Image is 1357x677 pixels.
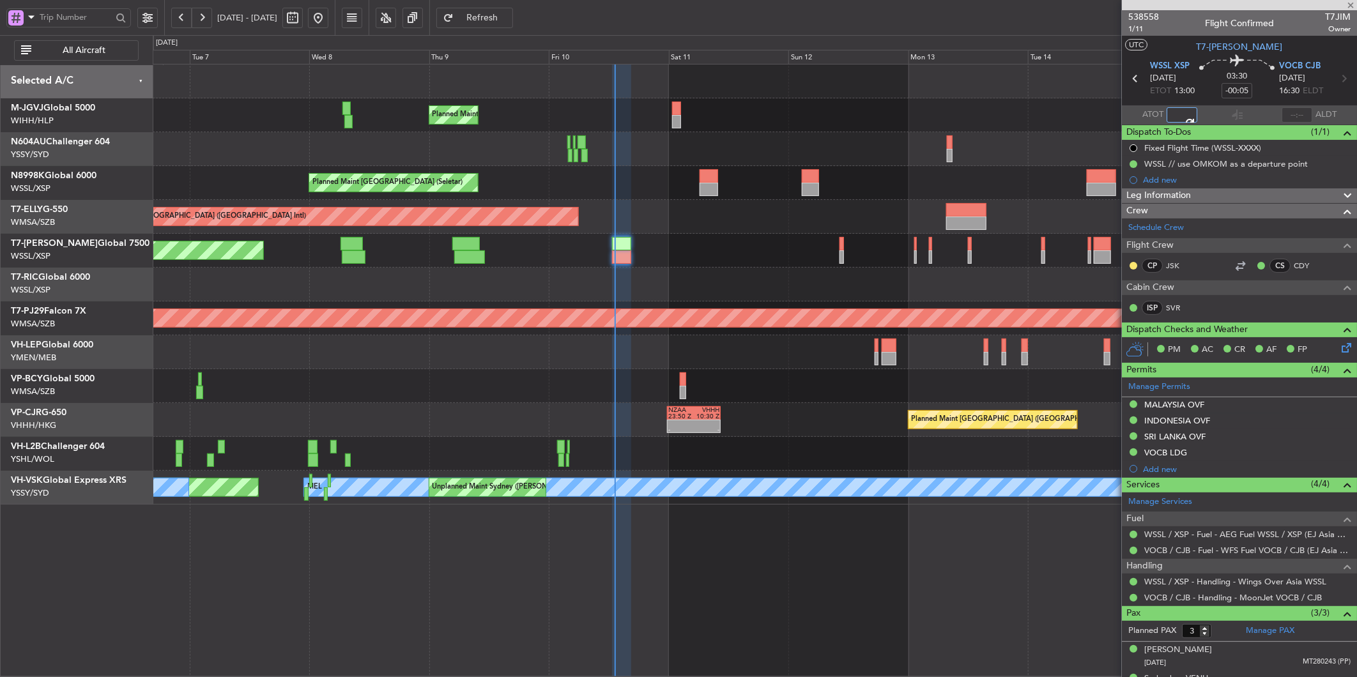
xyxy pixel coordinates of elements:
[11,476,126,485] a: VH-VSKGlobal Express XRS
[1126,559,1163,574] span: Handling
[11,149,49,160] a: YSSY/SYD
[1325,24,1351,34] span: Owner
[1168,344,1181,356] span: PM
[1142,259,1163,273] div: CP
[788,50,908,65] div: Sun 12
[1126,323,1248,337] span: Dispatch Checks and Weather
[1144,644,1212,657] div: [PERSON_NAME]
[190,50,310,65] div: Tue 7
[549,50,669,65] div: Fri 10
[1125,39,1147,50] button: UTC
[307,478,322,497] div: MEL
[1279,60,1321,73] span: VOCB CJB
[912,410,1125,429] div: Planned Maint [GEOGRAPHIC_DATA] ([GEOGRAPHIC_DATA] Intl)
[93,207,306,226] div: Planned Maint [GEOGRAPHIC_DATA] ([GEOGRAPHIC_DATA] Intl)
[1166,260,1195,271] a: JSK
[1279,85,1299,98] span: 16:30
[694,407,719,413] div: VHHH
[429,50,549,65] div: Thu 9
[11,115,54,126] a: WIHH/HLP
[11,386,55,397] a: WMSA/SZB
[1205,17,1274,31] div: Flight Confirmed
[11,171,45,180] span: N8998K
[1128,496,1192,508] a: Manage Services
[1150,85,1171,98] span: ETOT
[14,40,139,61] button: All Aircraft
[1279,72,1305,85] span: [DATE]
[1150,60,1190,73] span: WSSL XSP
[1143,464,1351,475] div: Add new
[1126,363,1156,377] span: Permits
[11,239,98,248] span: T7-[PERSON_NAME]
[668,407,694,413] div: NZAA
[1311,606,1330,620] span: (3/3)
[11,171,96,180] a: N8998KGlobal 6000
[1325,10,1351,24] span: T7JIM
[1144,447,1187,458] div: VOCB LDG
[11,250,50,262] a: WSSL/XSP
[1298,344,1307,356] span: FP
[456,13,509,22] span: Refresh
[11,374,43,383] span: VP-BCY
[1142,109,1163,121] span: ATOT
[1126,204,1148,218] span: Crew
[1128,625,1176,637] label: Planned PAX
[1126,512,1144,526] span: Fuel
[11,442,41,451] span: VH-L2B
[1303,657,1351,667] span: MT280243 (PP)
[1144,415,1210,426] div: INDONESIA OVF
[1150,72,1176,85] span: [DATE]
[1311,477,1330,491] span: (4/4)
[11,374,95,383] a: VP-BCYGlobal 5000
[11,487,49,499] a: YSSY/SYD
[668,427,694,433] div: -
[217,12,277,24] span: [DATE] - [DATE]
[1028,50,1148,65] div: Tue 14
[1126,606,1140,621] span: Pax
[1234,344,1245,356] span: CR
[11,352,56,363] a: YMEN/MEB
[11,340,93,349] a: VH-LEPGlobal 6000
[11,103,95,112] a: M-JGVJGlobal 5000
[1266,344,1276,356] span: AF
[694,427,719,433] div: -
[1311,125,1330,139] span: (1/1)
[694,413,719,420] div: 10:30 Z
[1144,592,1322,603] a: VOCB / CJB - Handling - MoonJet VOCB / CJB
[1144,529,1351,540] a: WSSL / XSP - Fuel - AEG Fuel WSSL / XSP (EJ Asia Only)
[669,50,789,65] div: Sat 11
[156,38,178,49] div: [DATE]
[11,217,55,228] a: WMSA/SZB
[11,408,66,417] a: VP-CJRG-650
[11,183,50,194] a: WSSL/XSP
[11,239,149,248] a: T7-[PERSON_NAME]Global 7500
[1144,545,1351,556] a: VOCB / CJB - Fuel - WFS Fuel VOCB / CJB (EJ Asia Only)
[1126,478,1160,492] span: Services
[1311,363,1330,376] span: (4/4)
[1166,302,1195,314] a: SVR
[11,340,42,349] span: VH-LEP
[1144,658,1166,667] span: [DATE]
[11,284,50,296] a: WSSL/XSP
[1144,431,1206,442] div: SRI LANKA OVF
[11,273,38,282] span: T7-RIC
[1126,188,1191,203] span: Leg Information
[11,137,46,146] span: N604AU
[11,420,56,431] a: VHHH/HKG
[40,8,112,27] input: Trip Number
[1128,10,1159,24] span: 538558
[1128,381,1190,393] a: Manage Permits
[1174,85,1195,98] span: 13:00
[1144,399,1204,410] div: MALAYSIA OVF
[1142,301,1163,315] div: ISP
[1294,260,1322,271] a: CDY
[11,408,42,417] span: VP-CJR
[11,273,90,282] a: T7-RICGlobal 6000
[433,478,590,497] div: Unplanned Maint Sydney ([PERSON_NAME] Intl)
[1126,280,1174,295] span: Cabin Crew
[1144,158,1308,169] div: WSSL // use OMKOM as a departure point
[668,413,694,420] div: 23:50 Z
[11,442,105,451] a: VH-L2BChallenger 604
[11,205,43,214] span: T7-ELLY
[1167,107,1197,123] input: --:--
